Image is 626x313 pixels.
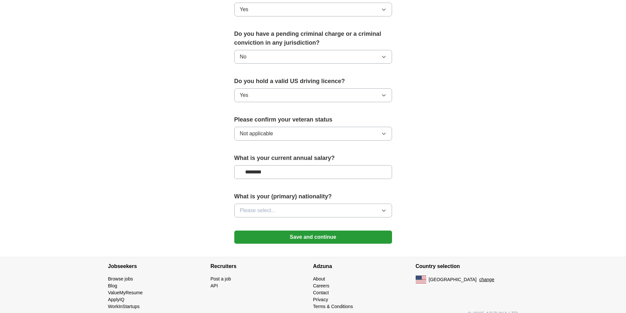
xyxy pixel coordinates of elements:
button: Please select... [234,204,392,217]
a: ApplyIQ [108,297,125,302]
button: Not applicable [234,127,392,141]
a: Contact [313,290,329,295]
a: Browse jobs [108,276,133,281]
h4: Country selection [416,257,518,276]
a: API [211,283,218,288]
a: ValueMyResume [108,290,143,295]
label: What is your (primary) nationality? [234,192,392,201]
label: What is your current annual salary? [234,154,392,163]
span: Yes [240,6,248,13]
a: About [313,276,325,281]
button: Save and continue [234,231,392,244]
a: Post a job [211,276,231,281]
a: Blog [108,283,117,288]
a: Privacy [313,297,328,302]
a: Careers [313,283,330,288]
button: Yes [234,3,392,16]
label: Do you hold a valid US driving licence? [234,77,392,86]
span: No [240,53,246,61]
button: Yes [234,88,392,102]
label: Please confirm your veteran status [234,115,392,124]
span: Yes [240,91,248,99]
span: Please select... [240,207,276,214]
span: [GEOGRAPHIC_DATA] [429,276,477,283]
img: US flag [416,276,426,283]
button: No [234,50,392,64]
a: WorkInStartups [108,304,140,309]
span: Not applicable [240,130,273,138]
a: Terms & Conditions [313,304,353,309]
button: change [479,276,494,283]
label: Do you have a pending criminal charge or a criminal conviction in any jurisdiction? [234,30,392,47]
